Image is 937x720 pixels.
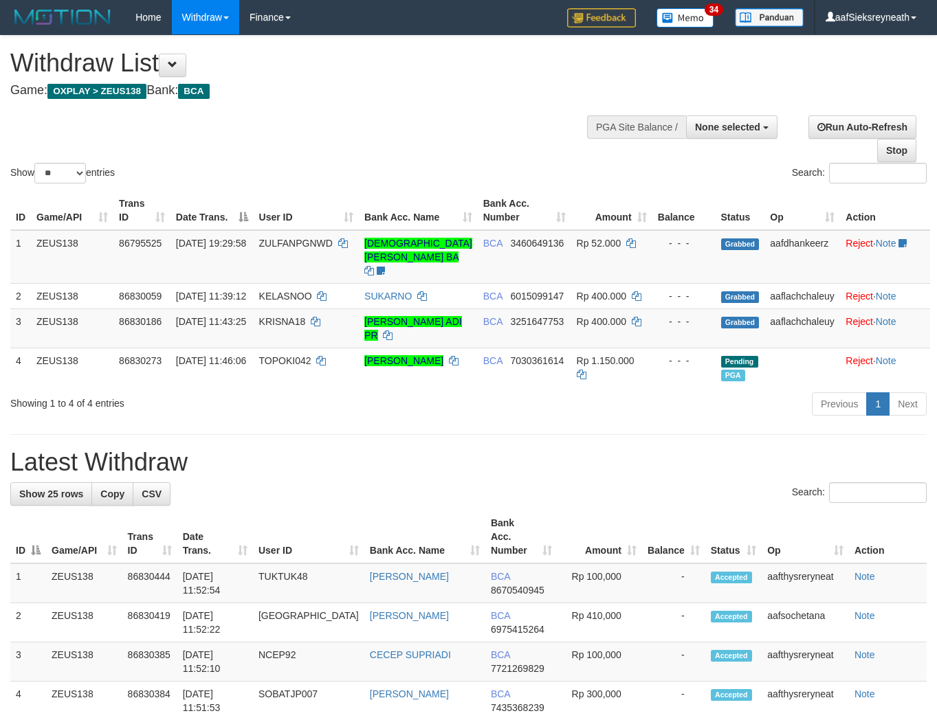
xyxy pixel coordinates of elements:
span: [DATE] 19:29:58 [176,238,246,249]
span: 86830273 [119,355,162,366]
span: BCA [491,571,510,582]
span: ZULFANPGNWD [259,238,333,249]
span: Copy 3460649136 to clipboard [510,238,564,249]
span: Accepted [711,572,752,583]
a: CECEP SUPRIADI [370,649,451,660]
td: ZEUS138 [46,642,122,682]
th: Status: activate to sort column ascending [705,510,762,563]
span: BCA [491,649,510,660]
td: ZEUS138 [46,603,122,642]
td: ZEUS138 [31,283,113,308]
span: CSV [142,488,162,499]
a: 1 [866,392,890,416]
span: Copy 7030361614 to clipboard [510,355,564,366]
span: Rp 400.000 [577,291,626,302]
span: BCA [483,355,503,366]
a: Note [876,355,896,366]
div: - - - [658,315,710,328]
span: Copy [100,488,124,499]
td: ZEUS138 [31,230,113,284]
h1: Latest Withdraw [10,449,927,476]
span: Grabbed [721,317,760,328]
a: Reject [846,238,873,249]
td: 2 [10,283,31,308]
td: [DATE] 11:52:22 [177,603,253,642]
td: [DATE] 11:52:10 [177,642,253,682]
span: 86795525 [119,238,162,249]
a: Copy [91,482,133,506]
a: CSV [133,482,170,506]
span: [DATE] 11:39:12 [176,291,246,302]
a: SUKARNO [364,291,412,302]
th: Amount: activate to sort column ascending [571,191,652,230]
td: · [840,230,930,284]
select: Showentries [34,163,86,183]
td: NCEP92 [253,642,364,682]
label: Search: [792,163,927,183]
a: Previous [812,392,867,416]
button: None selected [686,115,778,139]
td: ZEUS138 [46,563,122,603]
span: Copy 3251647753 to clipboard [510,316,564,327]
a: Reject [846,316,873,327]
a: Stop [877,139,916,162]
span: Rp 52.000 [577,238,621,249]
span: OXPLAY > ZEUS138 [47,84,146,99]
h1: Withdraw List [10,49,611,77]
td: - [642,603,705,642]
a: [PERSON_NAME] [370,571,449,582]
a: Note [876,316,896,327]
th: Action [840,191,930,230]
td: - [642,642,705,682]
td: TUKTUK48 [253,563,364,603]
td: Rp 410,000 [558,603,642,642]
a: Run Auto-Refresh [808,115,916,139]
a: [PERSON_NAME] [370,688,449,699]
span: Copy 8670540945 to clipboard [491,585,544,596]
span: None selected [695,122,760,133]
span: Rp 400.000 [577,316,626,327]
span: Copy 6975415264 to clipboard [491,624,544,635]
th: Balance: activate to sort column ascending [642,510,705,563]
th: Action [849,510,927,563]
span: Grabbed [721,238,760,250]
span: TOPOKI042 [259,355,311,366]
div: - - - [658,354,710,368]
span: [DATE] 11:46:06 [176,355,246,366]
div: PGA Site Balance / [587,115,686,139]
span: 86830059 [119,291,162,302]
a: Note [855,688,875,699]
td: 4 [10,348,31,387]
a: Show 25 rows [10,482,92,506]
label: Show entries [10,163,115,183]
span: Copy 7721269829 to clipboard [491,663,544,674]
td: aafthysreryneat [762,563,849,603]
td: ZEUS138 [31,308,113,348]
th: Trans ID: activate to sort column ascending [122,510,177,563]
th: Op: activate to sort column ascending [764,191,840,230]
a: Note [855,649,875,660]
a: [PERSON_NAME] ADI PR [364,316,462,341]
td: aaflachchaleuy [764,308,840,348]
a: Note [876,291,896,302]
td: - [642,563,705,603]
th: Game/API: activate to sort column ascending [31,191,113,230]
th: ID: activate to sort column descending [10,510,46,563]
span: [DATE] 11:43:25 [176,316,246,327]
td: · [840,308,930,348]
td: aafdhankeerz [764,230,840,284]
td: aaflachchaleuy [764,283,840,308]
div: Showing 1 to 4 of 4 entries [10,391,380,410]
th: Status [716,191,765,230]
td: [GEOGRAPHIC_DATA] [253,603,364,642]
img: panduan.png [735,8,804,27]
th: Balance [652,191,716,230]
td: 3 [10,642,46,682]
a: Note [855,571,875,582]
td: ZEUS138 [31,348,113,387]
th: Date Trans.: activate to sort column descending [170,191,254,230]
span: 86830186 [119,316,162,327]
label: Search: [792,482,927,503]
span: Show 25 rows [19,488,83,499]
th: Bank Acc. Number: activate to sort column ascending [478,191,571,230]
